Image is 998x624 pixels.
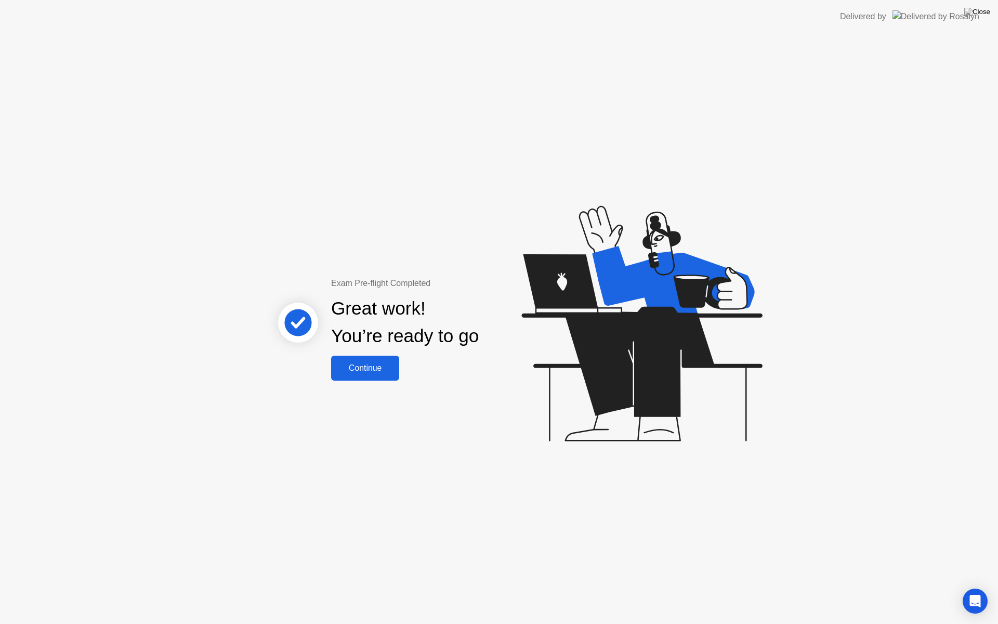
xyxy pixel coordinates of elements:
div: Delivered by [840,10,886,23]
div: Exam Pre-flight Completed [331,277,546,290]
div: Continue [334,363,396,373]
button: Continue [331,356,399,381]
div: Great work! You’re ready to go [331,295,479,350]
img: Close [964,8,990,16]
img: Delivered by Rosalyn [892,10,979,22]
div: Open Intercom Messenger [963,589,988,614]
